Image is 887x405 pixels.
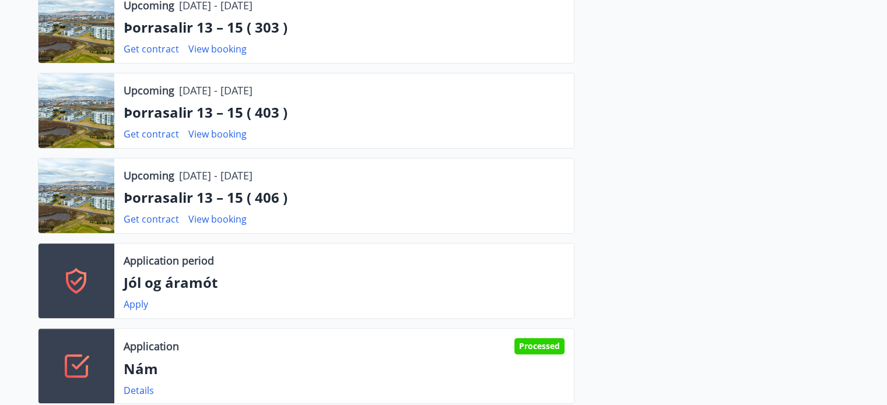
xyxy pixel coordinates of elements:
a: Apply [124,298,148,311]
a: View booking [188,43,247,55]
p: Upcoming [124,83,174,98]
p: Upcoming [124,168,174,183]
p: Nám [124,359,565,379]
p: Application period [124,253,214,268]
p: [DATE] - [DATE] [179,168,253,183]
p: [DATE] - [DATE] [179,83,253,98]
div: Processed [514,338,565,354]
p: Þorrasalir 13 – 15 ( 403 ) [124,103,565,122]
a: View booking [188,213,247,226]
a: Details [124,384,154,397]
p: Þorrasalir 13 – 15 ( 406 ) [124,188,565,207]
a: Get contract [124,213,179,226]
a: Get contract [124,43,179,55]
a: View booking [188,128,247,140]
a: Get contract [124,128,179,140]
p: Þorrasalir 13 – 15 ( 303 ) [124,17,565,37]
p: Application [124,339,179,354]
p: Jól og áramót [124,273,565,293]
